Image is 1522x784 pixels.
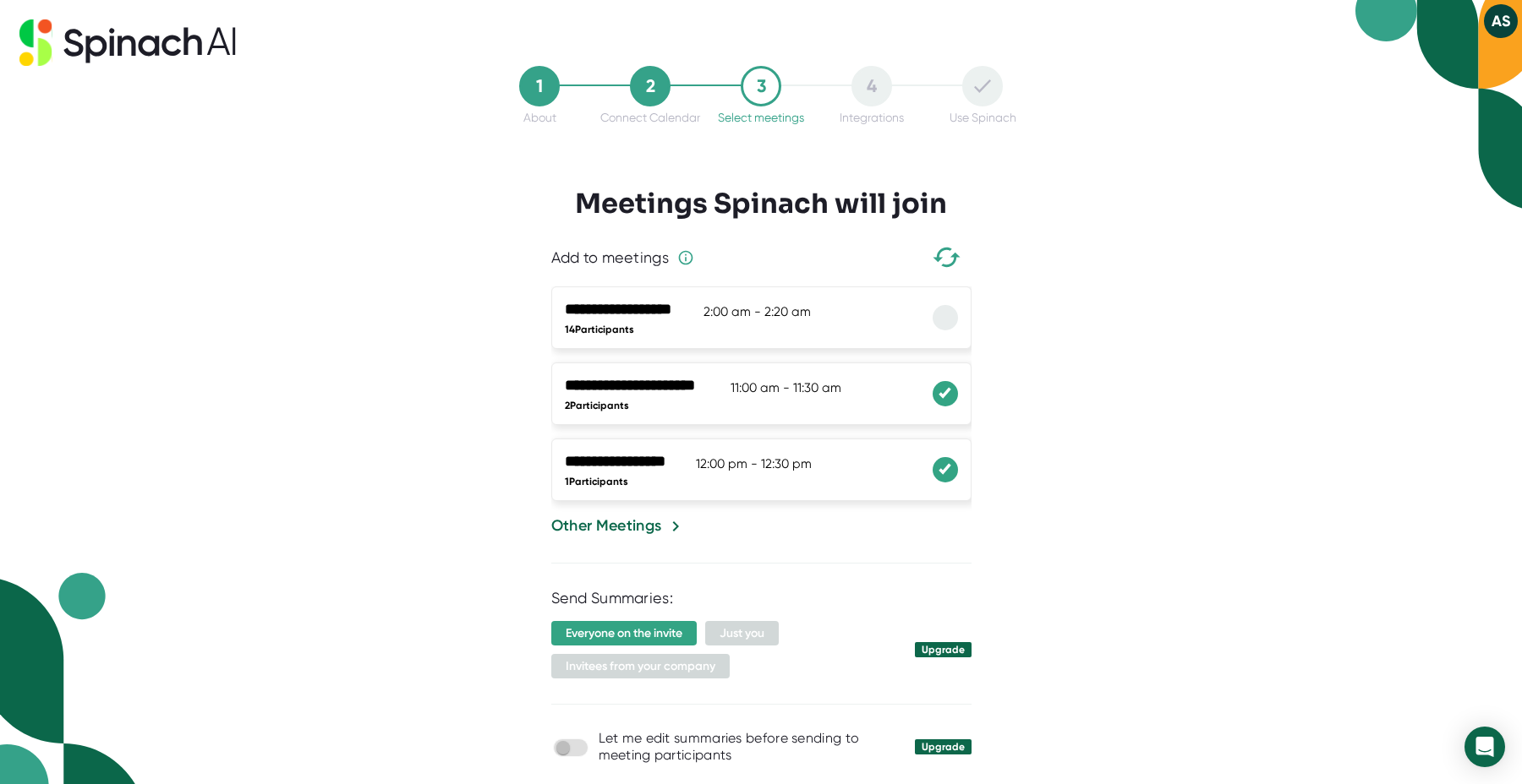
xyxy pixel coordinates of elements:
div: 1 [519,66,560,106]
div: Other Meetings [551,514,662,537]
div: Add to meetings [551,248,670,268]
span: 1 Participants [565,476,628,487]
div: Use Spinach [950,111,1016,124]
div: Send Summaries: [551,589,972,608]
div: 3 [741,66,781,106]
div: Select meetings [718,111,804,124]
div: 2 [630,66,671,106]
div: About [523,111,556,124]
span: 11:00 am - 11:30 am [731,380,841,395]
span: Just you [705,621,779,645]
div: Connect Calendar [600,111,700,124]
div: 4 [851,66,892,106]
div: Open Intercom Messenger [1465,727,1505,767]
span: 2 Participants [565,400,629,411]
div: Let me edit summaries before sending to meeting participants [599,730,902,764]
div: Integrations [840,111,904,124]
div: Upgrade [922,644,965,656]
span: 2:00 am - 2:20 am [704,304,811,319]
span: 12:00 pm - 12:30 pm [696,456,812,471]
button: Other Meetings [551,514,687,537]
button: AS [1484,4,1518,38]
span: Invitees from your company [551,654,730,678]
span: 14 Participants [565,324,634,335]
div: Upgrade [922,741,965,753]
span: Everyone on the invite [551,621,697,645]
h3: Meetings Spinach will join [575,188,947,220]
